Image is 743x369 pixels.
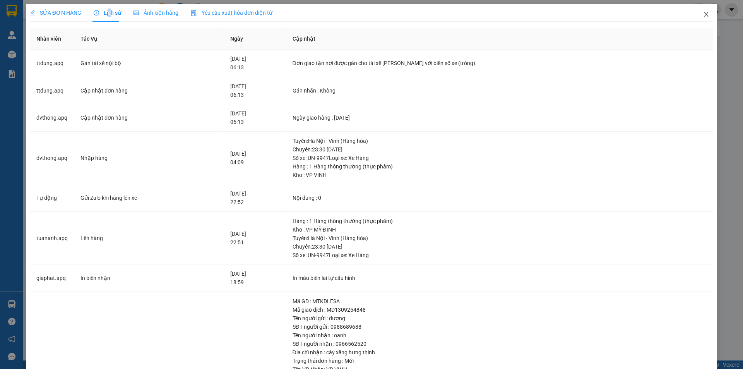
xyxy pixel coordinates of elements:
[30,28,74,50] th: Nhân viên
[293,225,707,234] div: Kho : VP MỸ ĐÌNH
[80,113,217,122] div: Cập nhật đơn hàng
[80,194,217,202] div: Gửi Zalo khi hàng lên xe
[293,234,707,259] div: Tuyến : Hà Nội - Vinh (Hàng hóa) Chuyến: 23:30 [DATE] Số xe: UN-9947 Loại xe: Xe Hàng
[293,314,707,323] div: Tên người gửi : dương
[230,189,279,206] div: [DATE] 22:52
[94,10,121,16] span: Lịch sử
[293,217,707,225] div: Hàng : 1 Hàng thông thường (thực phẩm)
[191,10,272,16] span: Yêu cầu xuất hóa đơn điện tử
[230,269,279,287] div: [DATE] 18:59
[293,357,707,365] div: Trạng thái đơn hàng : Mới
[293,274,707,282] div: In mẫu biên lai tự cấu hình
[30,184,74,212] td: Tự động
[230,109,279,126] div: [DATE] 06:13
[293,323,707,331] div: SĐT người gửi : 0988689688
[30,10,35,15] span: edit
[695,4,717,26] button: Close
[30,132,74,185] td: dvthong.apq
[293,86,707,95] div: Gán nhãn : Không
[80,274,217,282] div: In biên nhận
[293,348,707,357] div: Địa chỉ nhận : cây xăng hưng thịnh
[80,234,217,242] div: Lên hàng
[134,10,178,16] span: Ảnh kiện hàng
[293,113,707,122] div: Ngày giao hàng : [DATE]
[80,154,217,162] div: Nhập hàng
[30,104,74,132] td: dvthong.apq
[230,149,279,166] div: [DATE] 04:09
[230,82,279,99] div: [DATE] 06:13
[293,331,707,340] div: Tên người nhận : oanh
[191,10,197,16] img: icon
[703,11,709,17] span: close
[293,162,707,171] div: Hàng : 1 Hàng thông thường (thực phẩm)
[293,171,707,179] div: Kho : VP VINH
[30,50,74,77] td: ttdung.apq
[293,340,707,348] div: SĐT người nhận : 0966562520
[94,10,99,15] span: clock-circle
[224,28,286,50] th: Ngày
[293,59,707,67] div: Đơn giao tận nơi được gán cho tài xế [PERSON_NAME] với biển số xe (trống).
[80,86,217,95] div: Cập nhật đơn hàng
[30,264,74,292] td: giaphat.apq
[80,59,217,67] div: Gán tài xế nội bộ
[30,212,74,265] td: tuananh.apq
[30,10,81,16] span: SỬA ĐƠN HÀNG
[230,55,279,72] div: [DATE] 06:13
[74,28,224,50] th: Tác Vụ
[293,297,707,305] div: Mã GD : MTKDLESA
[293,305,707,314] div: Mã giao dịch : MD1309254848
[293,137,707,162] div: Tuyến : Hà Nội - Vinh (Hàng hóa) Chuyến: 23:30 [DATE] Số xe: UN-9947 Loại xe: Xe Hàng
[286,28,713,50] th: Cập nhật
[293,194,707,202] div: Nội dung : 0
[230,230,279,247] div: [DATE] 22:51
[30,77,74,105] td: ttdung.apq
[134,10,139,15] span: picture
